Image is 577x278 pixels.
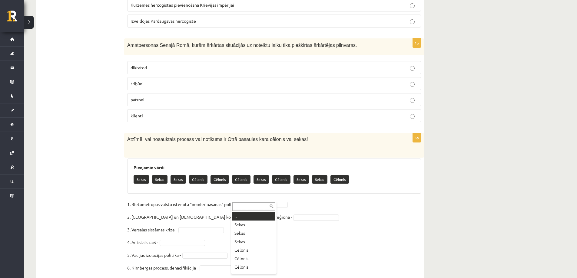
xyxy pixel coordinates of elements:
[232,229,275,237] div: Sekas
[232,246,275,254] div: Cēlonis
[232,221,275,229] div: Sekas
[232,237,275,246] div: Sekas
[232,254,275,263] div: Cēlonis
[232,263,275,271] div: Cēlonis
[232,212,275,221] div: ...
